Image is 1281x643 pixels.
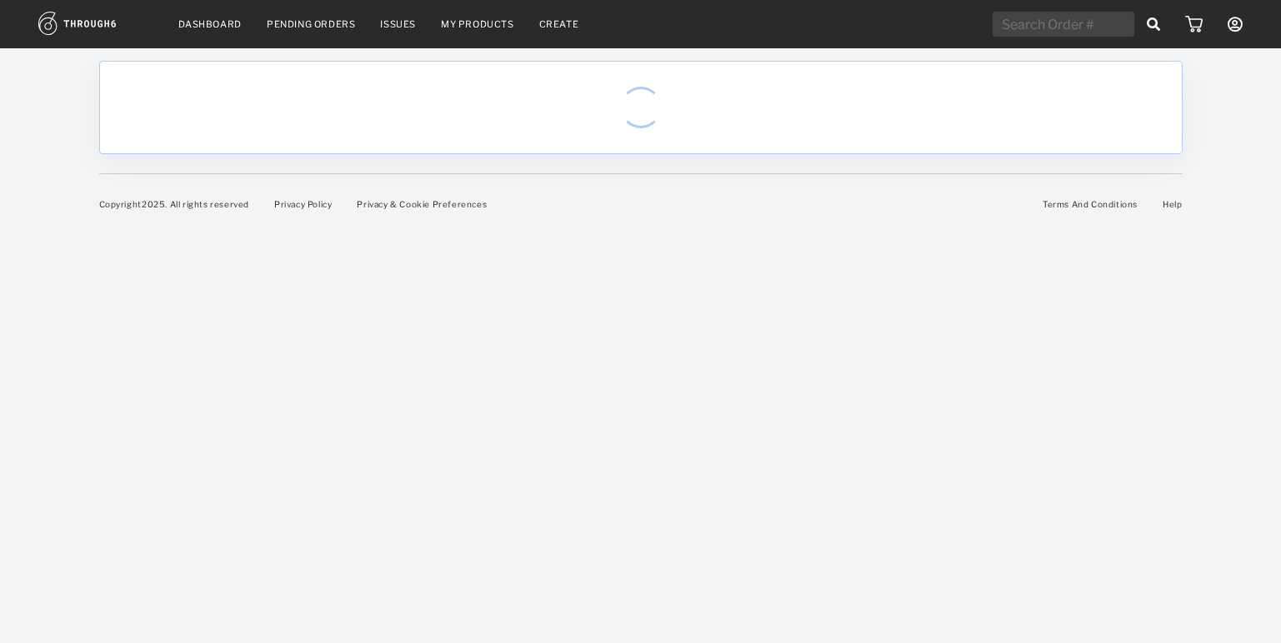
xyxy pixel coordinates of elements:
img: logo.1c10ca64.svg [38,12,153,35]
a: Privacy Policy [274,199,332,209]
span: Copyright 2025 . All rights reserved [99,199,249,209]
a: Privacy & Cookie Preferences [357,199,487,209]
img: icon_cart.dab5cea1.svg [1185,16,1203,32]
a: Create [539,18,579,30]
a: Pending Orders [267,18,355,30]
input: Search Order # [993,12,1134,37]
a: Help [1163,199,1182,209]
a: My Products [441,18,514,30]
a: Issues [380,18,416,30]
a: Dashboard [178,18,242,30]
a: Terms And Conditions [1043,199,1138,209]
